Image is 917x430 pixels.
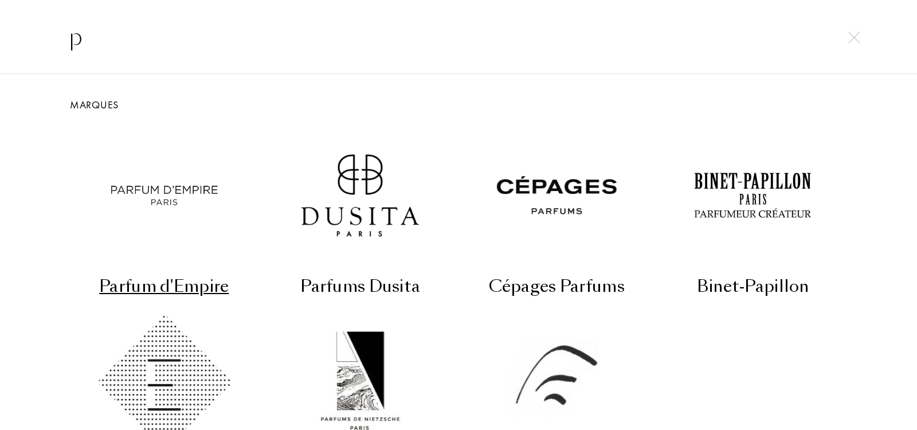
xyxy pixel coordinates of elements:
[463,275,650,298] div: Cépages Parfums
[262,112,459,299] a: Parfums DusitaParfums Dusita
[66,112,262,299] a: Parfum d'EmpireParfum d'Empire
[848,32,860,44] img: cross.svg
[70,275,258,298] div: Parfum d'Empire
[458,112,655,299] a: Cépages ParfumsCépages Parfums
[267,275,454,298] div: Parfums Dusita
[655,112,852,299] a: Binet-PapillonBinet-Papillon
[660,275,847,298] div: Binet-Papillon
[57,97,860,112] div: Marques
[687,130,818,261] img: Binet-Papillon
[46,19,871,54] input: Rechercher
[295,130,426,261] img: Parfums Dusita
[491,130,622,261] img: Cépages Parfums
[99,130,230,261] img: Parfum d'Empire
